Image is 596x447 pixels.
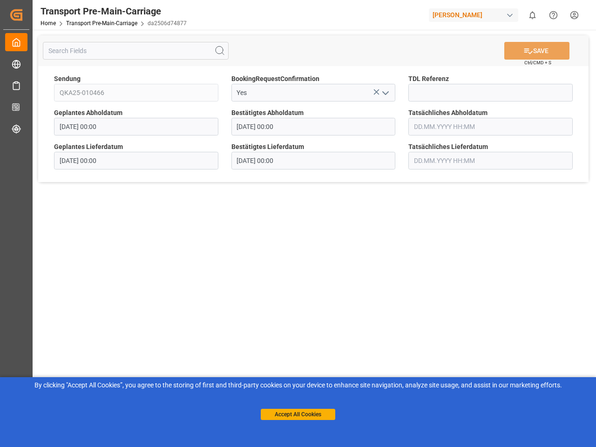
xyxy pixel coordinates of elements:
a: Home [41,20,56,27]
button: open menu [378,86,392,100]
a: Transport Pre-Main-Carriage [66,20,137,27]
input: DD.MM.YYYY HH:MM [408,152,573,169]
input: DD.MM.YYYY HH:MM [231,152,396,169]
span: Bestätigtes Lieferdatum [231,142,304,152]
button: SAVE [504,42,569,60]
input: DD.MM.YYYY HH:MM [54,118,218,135]
button: show 0 new notifications [522,5,543,26]
input: DD.MM.YYYY HH:MM [408,118,573,135]
span: Bestätigtes Abholdatum [231,108,304,118]
button: Accept All Cookies [261,409,335,420]
input: DD.MM.YYYY HH:MM [231,118,396,135]
input: DD.MM.YYYY HH:MM [54,152,218,169]
button: Help Center [543,5,564,26]
div: Transport Pre-Main-Carriage [41,4,187,18]
span: Tatsächliches Lieferdatum [408,142,488,152]
button: [PERSON_NAME] [429,6,522,24]
span: Geplantes Lieferdatum [54,142,123,152]
span: BookingRequestConfirmation [231,74,319,84]
input: Search Fields [43,42,229,60]
span: Tatsächliches Abholdatum [408,108,488,118]
span: Sendung [54,74,81,84]
span: Geplantes Abholdatum [54,108,122,118]
span: TDL Referenz [408,74,449,84]
div: By clicking "Accept All Cookies”, you agree to the storing of first and third-party cookies on yo... [7,380,589,390]
span: Ctrl/CMD + S [524,59,551,66]
div: [PERSON_NAME] [429,8,518,22]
